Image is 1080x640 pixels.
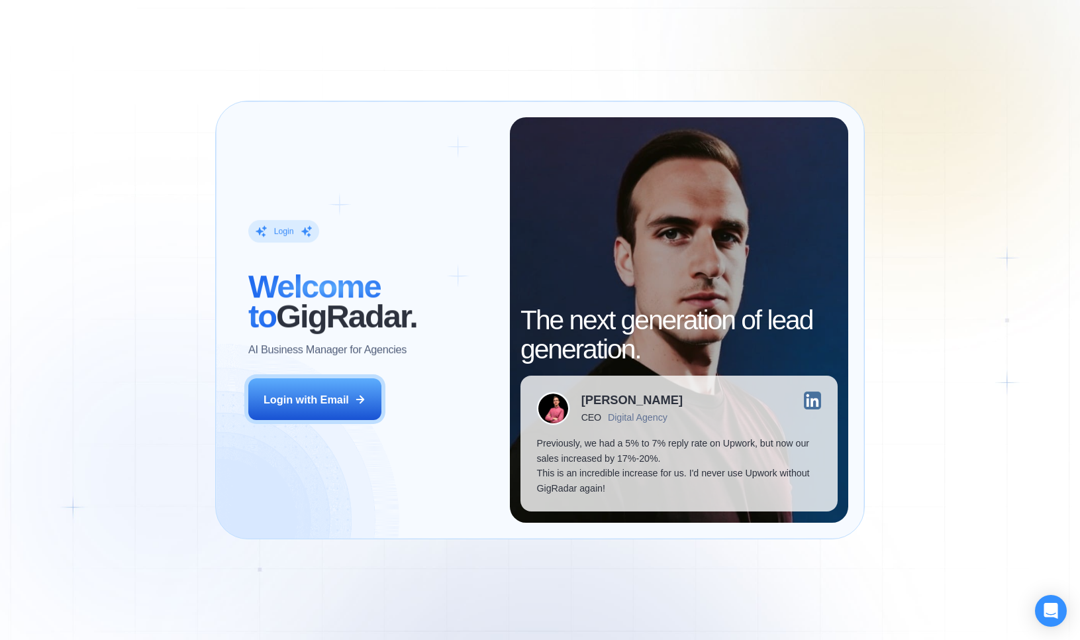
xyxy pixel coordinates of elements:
div: Login [273,226,293,237]
h2: ‍ GigRadar. [248,272,494,331]
div: CEO [581,412,601,423]
p: AI Business Manager for Agencies [248,342,407,356]
p: Previously, we had a 5% to 7% reply rate on Upwork, but now our sales increased by 17%-20%. This ... [536,436,821,496]
h2: The next generation of lead generation. [520,305,838,365]
div: [PERSON_NAME] [581,394,683,406]
div: Login with Email [264,392,349,407]
div: Digital Agency [608,412,667,423]
span: Welcome to [248,268,381,334]
div: Open Intercom Messenger [1035,595,1067,627]
button: Login with Email [248,378,382,420]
